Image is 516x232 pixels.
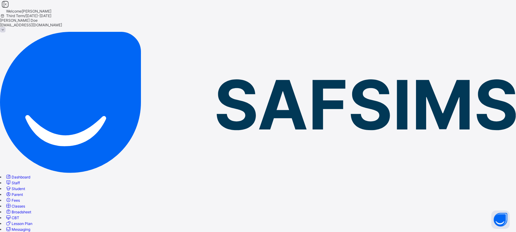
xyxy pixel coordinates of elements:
[12,204,25,208] span: Classes
[12,227,30,232] span: Messaging
[5,227,30,232] a: Messaging
[5,204,25,208] a: Classes
[5,175,30,179] a: Dashboard
[12,175,30,179] span: Dashboard
[5,198,20,203] a: Fees
[12,186,25,191] span: Student
[12,181,20,185] span: Staff
[492,211,510,229] button: Open asap
[12,221,32,226] span: Lesson Plan
[12,210,31,214] span: Broadsheet
[5,186,25,191] a: Student
[12,198,20,203] span: Fees
[5,181,20,185] a: Staff
[5,221,32,226] a: Lesson Plan
[5,210,31,214] a: Broadsheet
[6,9,51,13] span: Welcome [PERSON_NAME]
[5,215,19,220] a: CBT
[5,192,23,197] a: Parent
[12,192,23,197] span: Parent
[12,215,19,220] span: CBT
